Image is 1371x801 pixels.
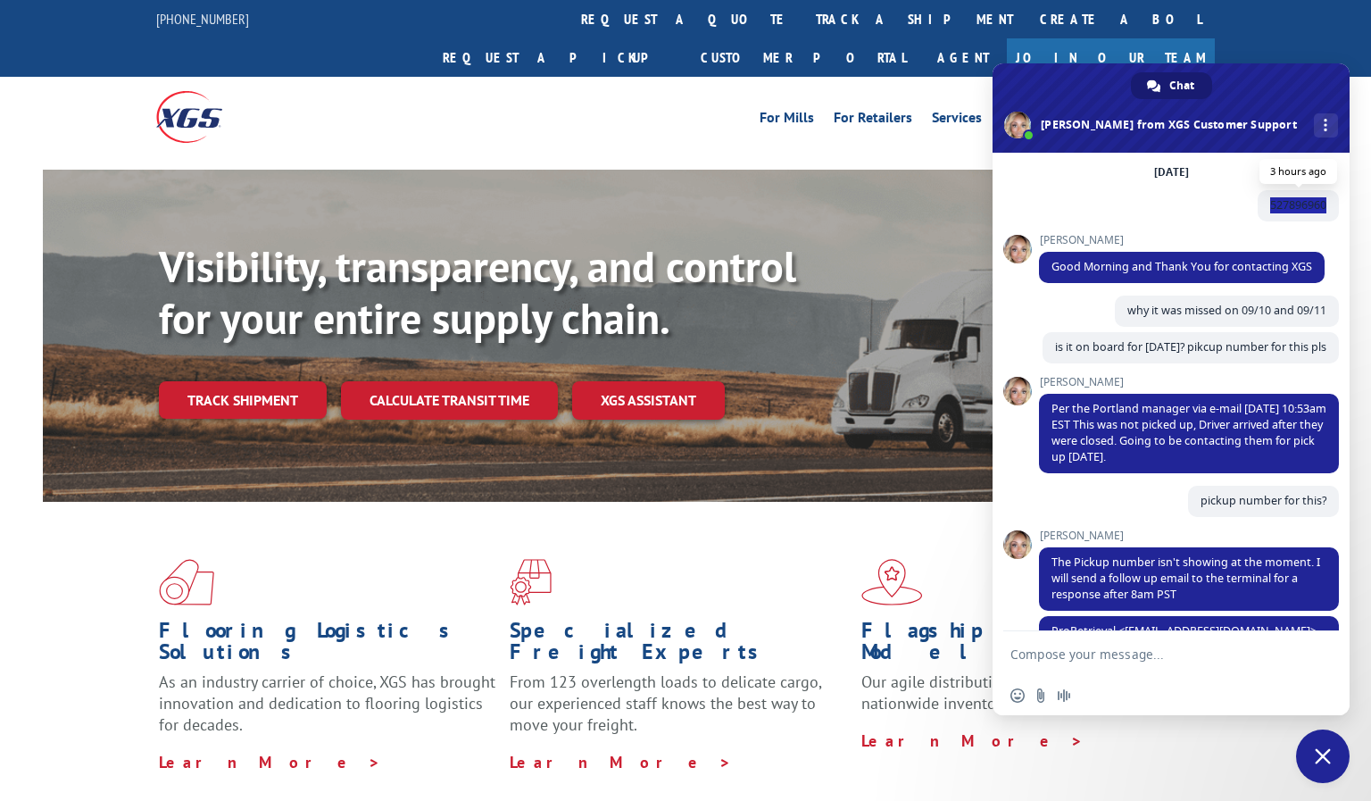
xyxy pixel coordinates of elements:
a: For Mills [760,111,814,130]
span: 527896960 [1270,197,1326,213]
h1: Specialized Freight Experts [510,620,847,672]
div: More channels [1314,113,1338,138]
p: From 123 overlength loads to delicate cargo, our experienced staff knows the best way to move you... [510,672,847,751]
img: xgs-icon-flagship-distribution-model-red [861,559,923,605]
span: is it on board for [DATE]? pikcup number for this pls [1055,339,1326,355]
span: [PERSON_NAME] [1039,376,1339,388]
a: Learn More > [510,752,732,772]
span: Audio message [1057,688,1071,703]
span: Insert an emoji [1010,688,1025,703]
span: Our agile distribution network gives you nationwide inventory management on demand. [861,672,1190,713]
span: ProRetrieval <[EMAIL_ADDRESS][DOMAIN_NAME]> is on the e-mail for updates [1051,623,1317,655]
a: Request a pickup [429,38,687,77]
b: Visibility, transparency, and control for your entire supply chain. [159,238,796,346]
a: Learn More > [159,752,381,772]
span: Good Morning and Thank You for contacting XGS [1051,259,1312,274]
div: Close chat [1296,730,1350,783]
span: pickup number for this? [1201,493,1326,508]
h1: Flagship Distribution Model [861,620,1199,672]
h1: Flooring Logistics Solutions [159,620,496,672]
a: Services [932,111,982,130]
a: XGS ASSISTANT [572,381,725,420]
a: Join Our Team [1007,38,1215,77]
div: [DATE] [1154,167,1189,178]
a: Calculate transit time [341,381,558,420]
a: Customer Portal [687,38,919,77]
img: xgs-icon-focused-on-flooring-red [510,559,552,605]
span: [PERSON_NAME] [1039,530,1339,542]
img: xgs-icon-total-supply-chain-intelligence-red [159,559,214,605]
span: [PERSON_NAME] [1039,234,1325,246]
a: Learn More > [861,730,1084,751]
span: Chat [1169,72,1194,99]
span: As an industry carrier of choice, XGS has brought innovation and dedication to flooring logistics... [159,672,495,735]
span: Per the Portland manager via e-mail [DATE] 10:53am EST This was not picked up, Driver arrived aft... [1051,401,1326,464]
div: Chat [1131,72,1212,99]
span: Send a file [1034,688,1048,703]
a: Agent [919,38,1007,77]
span: The Pickup number isn't showing at the moment. I will send a follow up email to the terminal for ... [1051,555,1320,602]
a: [PHONE_NUMBER] [156,10,249,28]
textarea: Compose your message... [1010,647,1292,663]
span: why it was missed on 09/10 and 09/11 [1127,303,1326,318]
a: For Retailers [834,111,912,130]
a: Track shipment [159,381,327,419]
